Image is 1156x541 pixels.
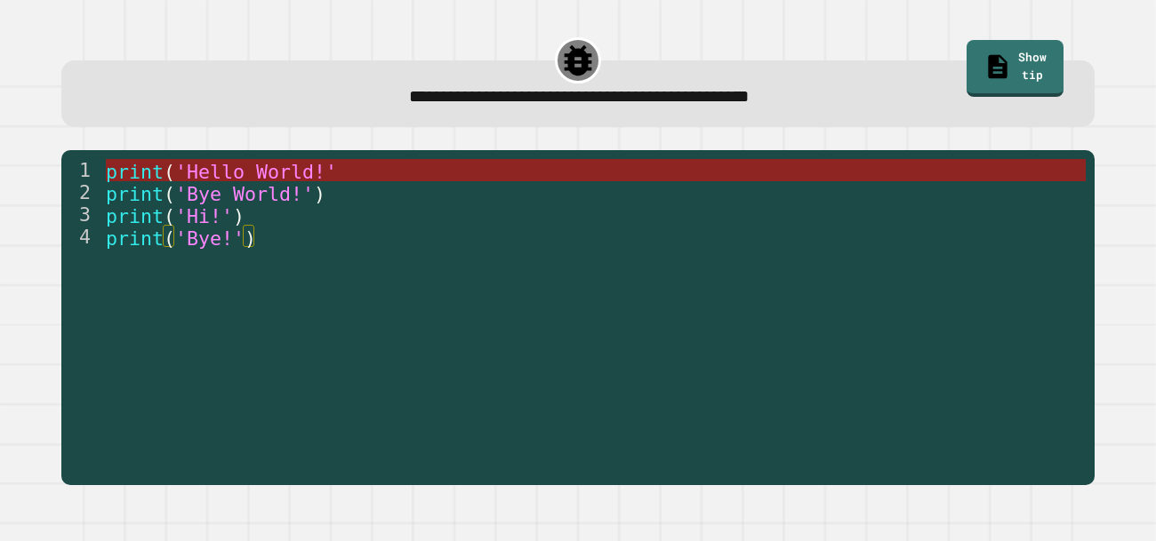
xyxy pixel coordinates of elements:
[164,204,175,227] span: (
[61,181,102,203] div: 2
[175,160,337,182] span: 'Hello World!'
[61,226,102,248] div: 4
[233,204,245,227] span: )
[164,160,175,182] span: (
[175,204,233,227] span: 'Hi!'
[175,182,314,204] span: 'Bye World!'
[175,227,245,249] span: 'Bye!'
[245,227,256,249] span: )
[106,182,164,204] span: print
[314,182,325,204] span: )
[106,160,164,182] span: print
[164,182,175,204] span: (
[61,159,102,181] div: 1
[106,227,164,249] span: print
[61,203,102,226] div: 3
[967,40,1064,97] a: Show tip
[164,227,175,249] span: (
[106,204,164,227] span: print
